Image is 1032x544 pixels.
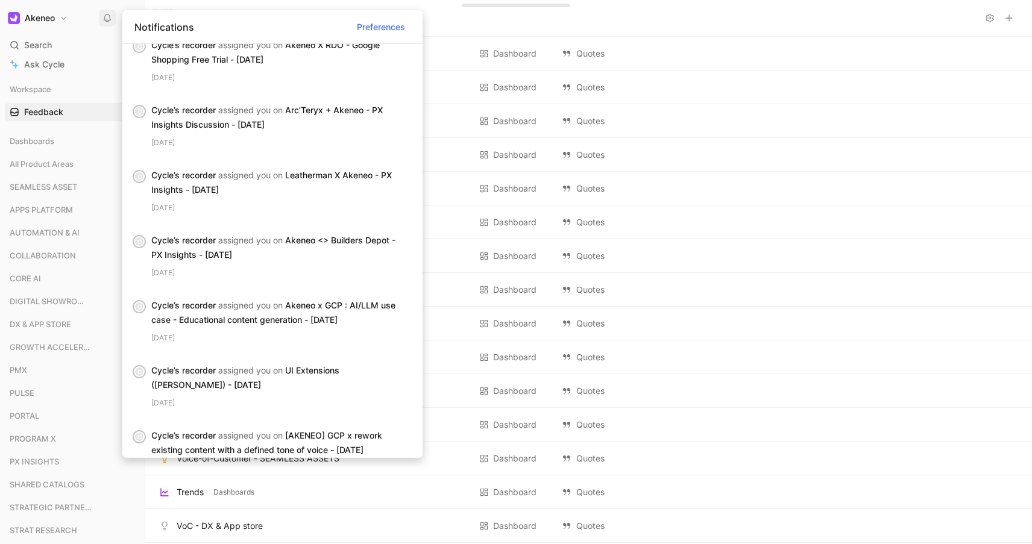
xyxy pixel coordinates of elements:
div: C [134,107,145,117]
span: assigned you on [218,431,283,441]
div: CCycle’s recorder assigned you on Leatherman X Akeneo - PX Insights - [DATE][DATE] [122,159,423,224]
span: assigned you on [218,236,283,246]
div: C [134,172,145,183]
div: [DATE] [151,137,413,149]
div: [DATE] [151,333,413,345]
div: CCycle’s recorder assigned you on Arc'Teryx + Akeneo - PX Insights Discussion - [DATE][DATE] [122,94,423,159]
span: Preferences [357,19,405,34]
div: C [134,367,145,378]
button: Preferences [351,17,411,36]
div: CCycle’s recorder assigned you on Akeneo <> Builders Depot - PX Insights - [DATE][DATE] [122,224,423,289]
div: [DATE] [151,72,413,84]
div: Cycle’s recorder Akeneo x GCP : AI/LLM use case - Educational content generation - [DATE] [151,299,403,328]
span: Notifications [134,19,194,34]
div: C [134,432,145,443]
div: C [134,42,145,52]
div: Cycle’s recorder UI Extensions ([PERSON_NAME]) - [DATE] [151,364,403,393]
div: CCycle’s recorder assigned you on Akeneo X RDO - Google Shopping Free Trial - [DATE][DATE] [122,29,423,94]
span: assigned you on [218,170,283,181]
div: CCycle’s recorder assigned you on [AKENEO] GCP x rework existing content with a defined tone of v... [122,419,423,484]
div: [DATE] [151,398,413,410]
div: Cycle’s recorder Akeneo X RDO - Google Shopping Free Trial - [DATE] [151,39,403,67]
span: assigned you on [218,40,283,51]
div: CCycle’s recorder assigned you on UI Extensions ([PERSON_NAME]) - [DATE][DATE] [122,354,423,419]
div: CCycle’s recorder assigned you on Akeneo x GCP : AI/LLM use case - Educational content generation... [122,289,423,354]
div: C [134,302,145,313]
div: Cycle’s recorder Arc'Teryx + Akeneo - PX Insights Discussion - [DATE] [151,104,403,133]
div: [DATE] [151,267,413,280]
div: C [134,237,145,248]
div: Cycle’s recorder Leatherman X Akeneo - PX Insights - [DATE] [151,169,403,198]
div: Cycle’s recorder Akeneo <> Builders Depot - PX Insights - [DATE] [151,234,403,263]
div: Cycle’s recorder [AKENEO] GCP x rework existing content with a defined tone of voice - [DATE] [151,429,403,458]
span: assigned you on [218,105,283,116]
span: assigned you on [218,366,283,376]
div: [DATE] [151,202,413,214]
span: assigned you on [218,301,283,311]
